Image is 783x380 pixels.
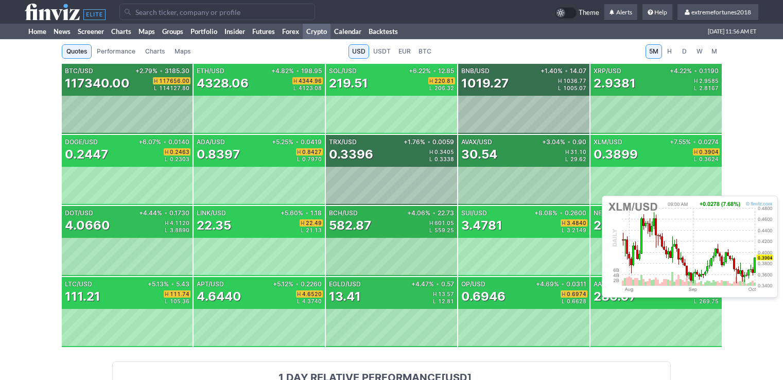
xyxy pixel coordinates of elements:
div: 4.0660 [65,217,110,234]
span: H [297,149,302,154]
span: 117656.00 [159,78,189,83]
div: OP/USD [461,281,534,287]
span: • [565,68,568,74]
span: H [293,78,299,83]
span: 0.2303 [170,157,189,162]
a: Charts [141,44,169,59]
span: L [165,157,170,162]
div: SUI/USD [461,210,532,216]
span: • [295,139,299,145]
span: 22.49 [306,220,322,226]
span: 5M [649,46,658,57]
a: Backtests [365,24,402,39]
span: H [165,149,170,154]
div: 2.8340 [594,217,638,234]
div: +5.12% 0.2260 [271,281,322,287]
span: H [154,78,159,83]
div: LINK/USD [197,210,279,216]
span: H [429,220,434,226]
span: Performance [97,46,135,57]
a: LTC/USD+5.13%•5.43111.21H111.74L105.36 [62,277,193,347]
div: EGLD/USD [329,281,409,287]
span: L [558,85,563,91]
a: ADA/USD+5.25%•0.04190.8397H0.8427L0.7970 [194,135,325,205]
a: SUI/USD+8.08%•0.26003.4781H3.4840L3.2149 [458,206,589,276]
span: 0.7970 [302,157,322,162]
span: L [301,228,306,233]
span: [DATE] 11:56 AM ET [708,24,756,39]
span: H [694,78,699,83]
a: Theme [555,7,599,19]
span: • [433,68,436,74]
span: 111.74 [170,291,189,297]
span: 3.8890 [170,228,189,233]
span: L [429,228,434,233]
span: H [297,291,302,297]
div: BNB/USD [461,68,538,74]
span: H [666,46,673,57]
span: L [433,299,438,304]
a: BCH/USD+4.06%•22.73582.87H601.05L559.25 [326,206,457,276]
div: SOL/USD [329,68,407,74]
span: USD [352,46,366,57]
span: 269.75 [699,299,719,304]
a: BNB/USD+1.40%•14.071019.27H1036.77L1005.07 [458,64,589,134]
span: Charts [145,46,165,57]
a: Calendar [330,24,365,39]
span: 4123.08 [299,85,322,91]
span: 0.3624 [699,157,719,162]
div: 0.6946 [461,288,506,305]
span: L [293,85,299,91]
span: H [565,149,570,154]
a: DOT/USD+4.44%•0.17304.0660H4.1120L3.8890 [62,206,193,276]
span: • [693,139,696,145]
a: ETH/USD+4.82%•198.954328.06H4344.96L4123.08 [194,64,325,134]
div: 117340.00 [65,75,130,92]
span: 105.36 [170,299,189,304]
div: +4.82% 198.95 [269,68,322,74]
span: 0.3904 [699,149,719,154]
div: +5.60% 1.18 [279,210,322,216]
a: Groups [159,24,187,39]
span: L [562,228,567,233]
a: Screener [74,24,108,39]
span: 206.32 [434,85,454,91]
a: EUR [395,44,414,59]
div: 286.07 [594,288,636,305]
div: NEAR/USD [594,210,666,216]
a: DOGE/USD+6.07%•0.01400.2447H0.2463L0.2303 [62,135,193,205]
img: chart.ashx [606,200,773,293]
span: Theme [579,7,599,19]
span: H [429,149,434,154]
a: Help [642,4,672,21]
a: TRX/USD+1.76%•0.00590.3396H0.3405L0.3338 [326,135,457,205]
span: 12.81 [438,299,454,304]
a: LINK/USD+5.60%•1.1822.35H22.49L21.13 [194,206,325,276]
div: 582.87 [329,217,371,234]
span: L [694,157,699,162]
span: Quotes [66,46,87,57]
a: NEAR/USD+8.09%•0.21202.8340H2.8470L2.6190 [590,206,722,276]
span: 0.6974 [567,291,586,297]
span: H [558,78,563,83]
div: +4.22% 0.1190 [668,68,719,74]
div: +7.55% 0.0274 [668,139,719,145]
span: 2.9585 [699,78,719,83]
div: 0.3899 [594,146,638,163]
span: 4344.96 [299,78,322,83]
div: +3.04% 0.90 [540,139,586,145]
a: Futures [249,24,279,39]
span: 0.3405 [434,149,454,154]
span: H [694,149,699,154]
span: L [154,85,159,91]
span: H [165,220,170,226]
span: L [297,299,302,304]
span: L [562,299,567,304]
a: Maps [135,24,159,39]
a: EGLD/USD+4.47%•0.5713.41H13.57L12.81 [326,277,457,347]
span: • [160,68,163,74]
div: +1.76% 0.0059 [402,139,454,145]
a: Crypto [303,24,330,39]
span: L [429,85,434,91]
div: 2.9381 [594,75,636,92]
